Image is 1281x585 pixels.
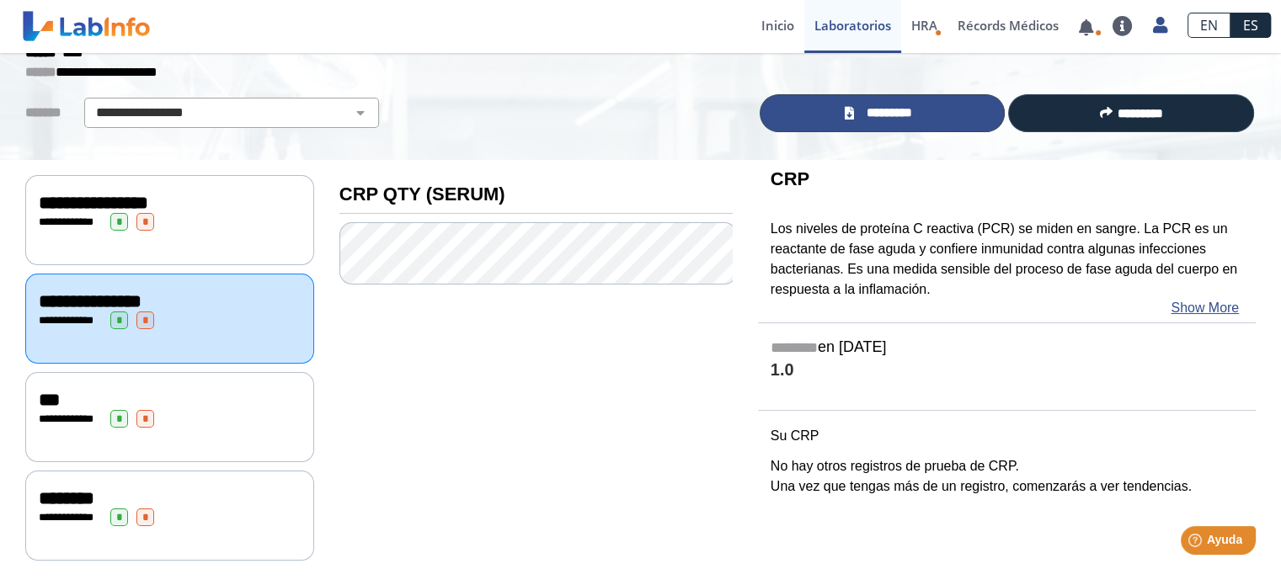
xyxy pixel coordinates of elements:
[771,338,1243,358] h5: en [DATE]
[771,426,1243,446] p: Su CRP
[771,360,1243,381] h4: 1.0
[771,168,809,189] b: CRP
[911,17,937,34] span: HRA
[1131,519,1262,566] iframe: Help widget launcher
[1171,298,1239,318] a: Show More
[1188,13,1230,38] a: EN
[1230,13,1271,38] a: ES
[339,183,505,205] b: CRP QTY (SERUM)
[771,219,1243,300] p: Los niveles de proteína C reactiva (PCR) se miden en sangre. La PCR es un reactante de fase aguda...
[771,456,1243,497] p: No hay otros registros de prueba de CRP. Una vez que tengas más de un registro, comenzarás a ver ...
